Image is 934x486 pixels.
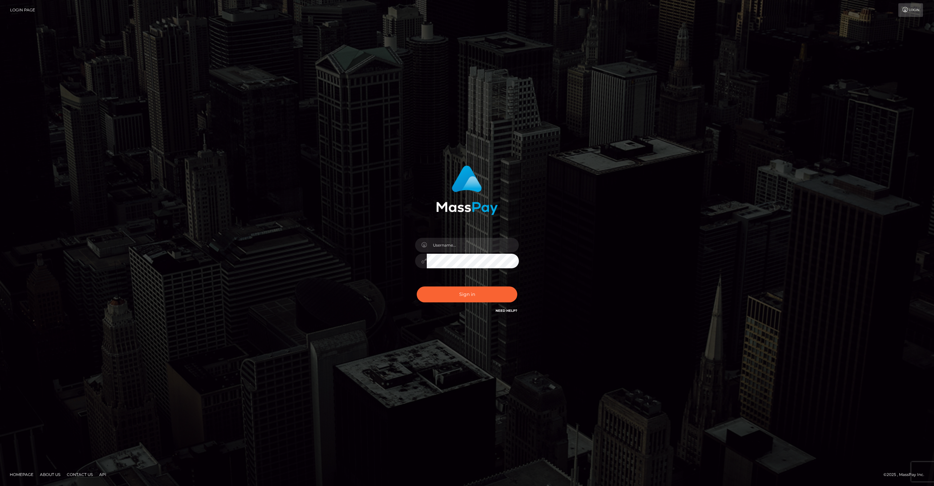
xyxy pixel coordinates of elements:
[883,471,929,478] div: © 2025 , MassPay Inc.
[7,469,36,480] a: Homepage
[37,469,63,480] a: About Us
[436,165,498,215] img: MassPay Login
[427,238,519,252] input: Username...
[898,3,923,17] a: Login
[97,469,109,480] a: API
[417,286,517,302] button: Sign in
[10,3,35,17] a: Login Page
[64,469,95,480] a: Contact Us
[496,309,517,313] a: Need Help?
